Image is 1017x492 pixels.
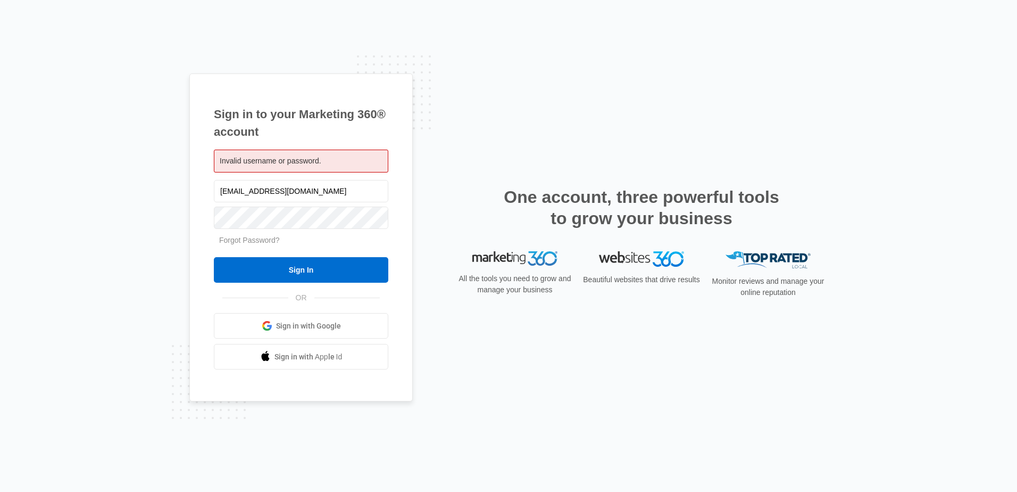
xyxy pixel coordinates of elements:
[274,351,343,363] span: Sign in with Apple Id
[582,274,701,285] p: Beautiful websites that drive results
[214,180,388,202] input: Email
[214,105,388,141] h1: Sign in to your Marketing 360® account
[219,236,280,244] a: Forgot Password?
[214,344,388,370] a: Sign in with Apple Id
[220,157,321,165] span: Invalid username or password.
[599,251,684,267] img: Websites 360
[708,276,828,298] p: Monitor reviews and manage your online reputation
[501,186,782,229] h2: One account, three powerful tools to grow your business
[472,251,557,266] img: Marketing 360
[214,313,388,339] a: Sign in with Google
[726,251,811,269] img: Top Rated Local
[455,273,574,296] p: All the tools you need to grow and manage your business
[276,321,341,332] span: Sign in with Google
[288,292,314,304] span: OR
[214,257,388,283] input: Sign In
